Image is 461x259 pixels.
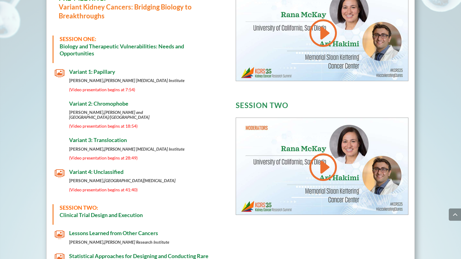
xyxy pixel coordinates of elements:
[69,137,127,143] span: Variant 3: Translocation
[69,155,138,160] span: (Video presentation begins at 28:49)
[69,110,149,119] strong: [PERSON_NAME],
[69,187,138,192] span: (Video presentation begins at 41:40)
[69,78,185,83] strong: [PERSON_NAME],
[55,100,65,110] span: 
[104,78,185,83] em: [PERSON_NAME] [MEDICAL_DATA] Institute
[55,230,65,240] span: 
[60,43,184,57] strong: Biology and Therapeutic Vulnerabilities: Needs and Opportunities
[69,230,158,236] span: Lessons Learned from Other Cancers
[69,146,185,152] strong: [PERSON_NAME],
[60,212,143,218] strong: Clinical Trial Design and Execution
[55,169,65,178] span: 
[69,100,128,107] span: Variant 2: Chromophobe
[55,137,65,147] span: 
[69,110,149,119] em: [PERSON_NAME] and [GEOGRAPHIC_DATA]/[GEOGRAPHIC_DATA]
[104,178,175,183] em: [GEOGRAPHIC_DATA][MEDICAL_DATA]
[104,146,185,152] em: [PERSON_NAME] [MEDICAL_DATA] Institute
[104,239,169,245] em: [PERSON_NAME] Research Institute
[60,36,96,42] span: SESSION ONE:
[69,168,124,175] span: Variant 4: Unclassified
[69,178,175,183] strong: [PERSON_NAME],
[69,123,138,129] span: (Video presentation begins at 18:54)
[55,69,65,78] span: 
[69,87,135,92] span: (Video presentation begins at 7:54)
[69,239,169,245] strong: [PERSON_NAME],
[236,102,408,112] h3: SESSION TWO
[60,204,98,211] span: SESSION TWO:
[69,68,115,75] span: Variant 1: Papillary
